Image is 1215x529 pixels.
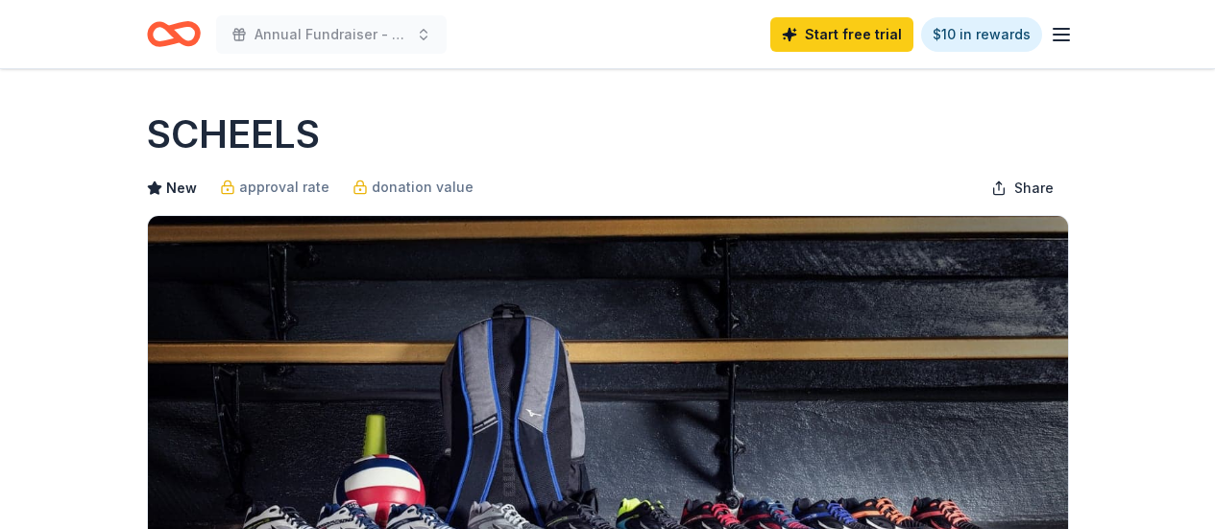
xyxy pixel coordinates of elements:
[372,176,474,199] span: donation value
[255,23,408,46] span: Annual Fundraiser - School Improvements & Teacher Grants
[147,108,320,161] h1: SCHEELS
[239,176,329,199] span: approval rate
[921,17,1042,52] a: $10 in rewards
[770,17,913,52] a: Start free trial
[216,15,447,54] button: Annual Fundraiser - School Improvements & Teacher Grants
[147,12,201,57] a: Home
[352,176,474,199] a: donation value
[1014,177,1054,200] span: Share
[166,177,197,200] span: New
[220,176,329,199] a: approval rate
[976,169,1069,207] button: Share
